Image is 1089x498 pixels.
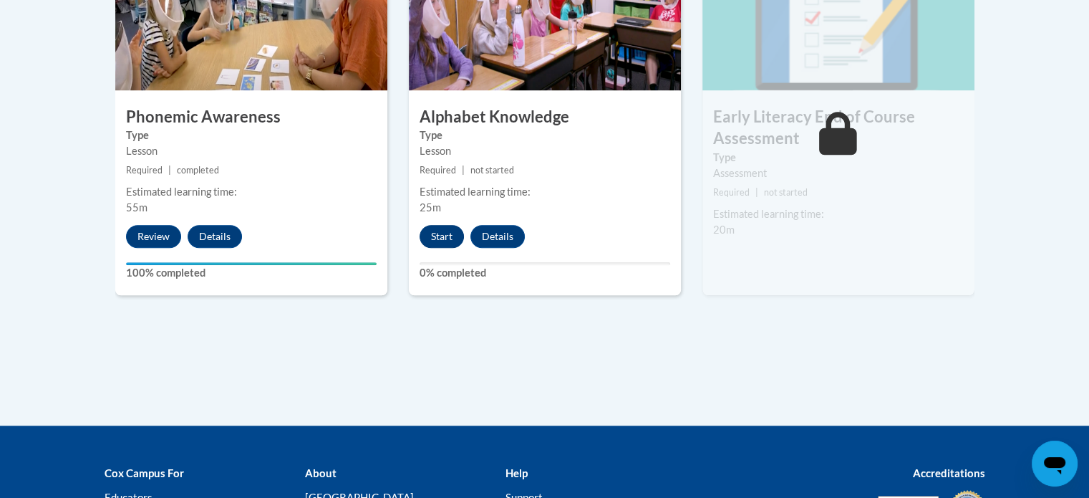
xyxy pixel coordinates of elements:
div: Assessment [713,166,964,181]
h3: Alphabet Knowledge [409,106,681,128]
span: Required [420,165,456,176]
b: About [304,466,336,479]
span: Required [713,187,750,198]
span: | [168,165,171,176]
button: Start [420,225,464,248]
span: Required [126,165,163,176]
button: Details [188,225,242,248]
label: 100% completed [126,265,377,281]
span: not started [764,187,808,198]
label: Type [713,150,964,166]
span: 55m [126,201,147,214]
span: 20m [713,224,735,236]
span: not started [470,165,514,176]
div: Estimated learning time: [713,206,964,222]
button: Review [126,225,181,248]
iframe: Button to launch messaging window [1032,441,1078,487]
b: Help [505,466,527,479]
div: Estimated learning time: [126,184,377,200]
span: completed [177,165,219,176]
div: Your progress [126,262,377,265]
b: Cox Campus For [105,466,184,479]
button: Details [470,225,525,248]
label: Type [420,128,670,143]
label: 0% completed [420,265,670,281]
h3: Early Literacy End of Course Assessment [702,106,974,150]
span: 25m [420,201,441,214]
b: Accreditations [913,466,985,479]
div: Lesson [420,143,670,159]
span: | [462,165,465,176]
span: | [755,187,758,198]
div: Lesson [126,143,377,159]
label: Type [126,128,377,143]
div: Estimated learning time: [420,184,670,200]
h3: Phonemic Awareness [115,106,387,128]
